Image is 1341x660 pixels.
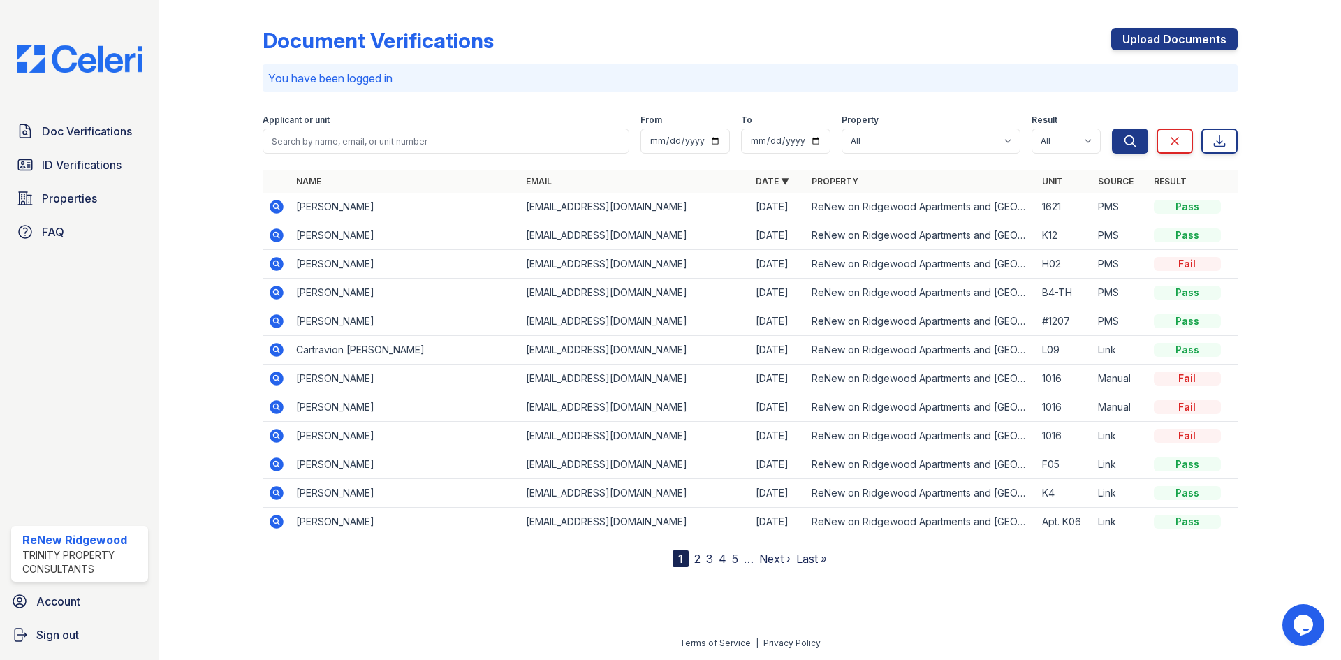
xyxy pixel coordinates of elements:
a: Terms of Service [680,638,751,648]
div: Fail [1154,400,1221,414]
td: [DATE] [750,479,806,508]
td: [EMAIL_ADDRESS][DOMAIN_NAME] [520,250,750,279]
td: ReNew on Ridgewood Apartments and [GEOGRAPHIC_DATA] [806,250,1036,279]
td: Cartravion [PERSON_NAME] [291,336,520,365]
td: F05 [1036,450,1092,479]
div: Pass [1154,286,1221,300]
label: Applicant or unit [263,115,330,126]
div: ReNew Ridgewood [22,531,142,548]
td: [EMAIL_ADDRESS][DOMAIN_NAME] [520,508,750,536]
td: [DATE] [750,221,806,250]
td: [DATE] [750,422,806,450]
td: [EMAIL_ADDRESS][DOMAIN_NAME] [520,279,750,307]
td: [PERSON_NAME] [291,221,520,250]
td: ReNew on Ridgewood Apartments and [GEOGRAPHIC_DATA] [806,307,1036,336]
td: PMS [1092,307,1148,336]
td: [PERSON_NAME] [291,393,520,422]
td: PMS [1092,221,1148,250]
div: Fail [1154,372,1221,386]
td: ReNew on Ridgewood Apartments and [GEOGRAPHIC_DATA] [806,422,1036,450]
div: Fail [1154,429,1221,443]
div: Pass [1154,515,1221,529]
td: [DATE] [750,450,806,479]
td: Link [1092,508,1148,536]
input: Search by name, email, or unit number [263,129,629,154]
td: Link [1092,450,1148,479]
span: FAQ [42,223,64,240]
span: ID Verifications [42,156,122,173]
td: [DATE] [750,307,806,336]
div: Pass [1154,314,1221,328]
div: Pass [1154,228,1221,242]
td: #1207 [1036,307,1092,336]
td: [PERSON_NAME] [291,365,520,393]
div: | [756,638,759,648]
td: Manual [1092,393,1148,422]
td: [EMAIL_ADDRESS][DOMAIN_NAME] [520,422,750,450]
td: Apt. K06 [1036,508,1092,536]
td: ReNew on Ridgewood Apartments and [GEOGRAPHIC_DATA] [806,279,1036,307]
div: Pass [1154,486,1221,500]
td: [PERSON_NAME] [291,279,520,307]
td: [PERSON_NAME] [291,479,520,508]
td: K4 [1036,479,1092,508]
td: PMS [1092,193,1148,221]
td: B4-TH [1036,279,1092,307]
a: Unit [1042,176,1063,186]
td: 1016 [1036,422,1092,450]
a: Name [296,176,321,186]
td: [EMAIL_ADDRESS][DOMAIN_NAME] [520,450,750,479]
td: Manual [1092,365,1148,393]
td: [EMAIL_ADDRESS][DOMAIN_NAME] [520,393,750,422]
label: Property [842,115,879,126]
a: Source [1098,176,1134,186]
td: [PERSON_NAME] [291,307,520,336]
a: Next › [759,552,791,566]
iframe: chat widget [1282,604,1327,646]
td: [DATE] [750,193,806,221]
td: [EMAIL_ADDRESS][DOMAIN_NAME] [520,365,750,393]
a: Property [812,176,858,186]
td: [DATE] [750,336,806,365]
div: Fail [1154,257,1221,271]
a: Sign out [6,621,154,649]
span: Account [36,593,80,610]
td: Link [1092,336,1148,365]
td: [PERSON_NAME] [291,422,520,450]
td: [DATE] [750,279,806,307]
td: [PERSON_NAME] [291,450,520,479]
td: 1016 [1036,365,1092,393]
label: Result [1032,115,1057,126]
td: ReNew on Ridgewood Apartments and [GEOGRAPHIC_DATA] [806,450,1036,479]
a: Doc Verifications [11,117,148,145]
td: 1016 [1036,393,1092,422]
td: ReNew on Ridgewood Apartments and [GEOGRAPHIC_DATA] [806,336,1036,365]
td: ReNew on Ridgewood Apartments and [GEOGRAPHIC_DATA] [806,393,1036,422]
td: Link [1092,422,1148,450]
td: [PERSON_NAME] [291,250,520,279]
td: [EMAIL_ADDRESS][DOMAIN_NAME] [520,336,750,365]
td: [DATE] [750,365,806,393]
td: [PERSON_NAME] [291,508,520,536]
td: [PERSON_NAME] [291,193,520,221]
td: Link [1092,479,1148,508]
a: 3 [706,552,713,566]
a: Date ▼ [756,176,789,186]
td: ReNew on Ridgewood Apartments and [GEOGRAPHIC_DATA] [806,221,1036,250]
label: From [640,115,662,126]
a: Properties [11,184,148,212]
span: … [744,550,754,567]
div: Pass [1154,457,1221,471]
td: [DATE] [750,250,806,279]
td: ReNew on Ridgewood Apartments and [GEOGRAPHIC_DATA] [806,479,1036,508]
div: 1 [673,550,689,567]
td: ReNew on Ridgewood Apartments and [GEOGRAPHIC_DATA] [806,508,1036,536]
div: Pass [1154,343,1221,357]
p: You have been logged in [268,70,1232,87]
span: Sign out [36,626,79,643]
div: Pass [1154,200,1221,214]
label: To [741,115,752,126]
td: PMS [1092,250,1148,279]
td: [EMAIL_ADDRESS][DOMAIN_NAME] [520,221,750,250]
